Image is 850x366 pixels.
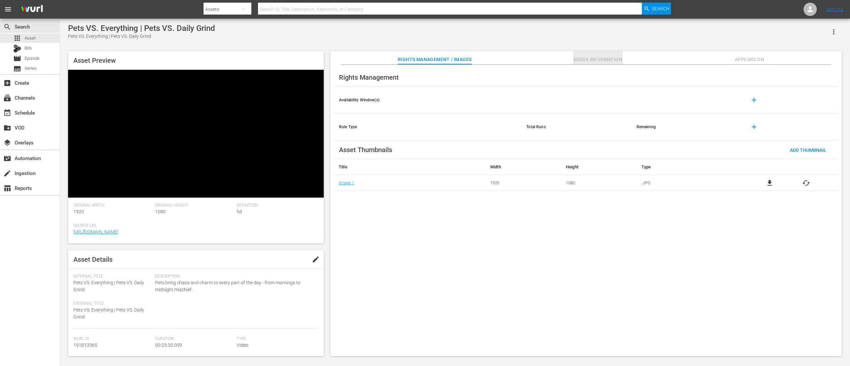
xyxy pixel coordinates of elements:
span: edit [312,255,320,263]
span: add [750,123,758,131]
span: Asset Details [73,255,113,263]
span: Ingestion [3,169,11,177]
img: ans4CAIJ8jUAAAAAAAAAAAAAAAAAAAAAAAAgQb4GAAAAAAAAAAAAAAAAAAAAAAAAJMjXAAAAAAAAAAAAAAAAAAAAAAAAgAT5G... [16,2,48,17]
span: Asset Thumbnails [339,146,392,154]
a: file_download [766,179,774,187]
span: External Title: [73,301,152,307]
span: VOD [3,124,11,132]
span: Definition [237,203,315,208]
th: Type [637,159,737,175]
span: hd [237,209,242,214]
span: Episode [13,54,21,62]
th: Height [561,159,637,175]
span: Bits [25,45,32,51]
div: Pets VS. Everything | Pets VS. Daily Grind [68,24,215,33]
span: Channels [3,94,11,102]
span: Type [237,336,315,342]
a: [URL][DOMAIN_NAME] [73,229,118,234]
span: Appears On [724,55,774,64]
button: add [746,119,762,135]
span: Asset [13,34,21,42]
span: Pets VS. Everything | Pets VS. Daily Grind [73,307,144,320]
div: Pets VS. Everything | Pets VS. Daily Grind [68,33,215,40]
th: Width [485,159,561,175]
span: Asset Preview [73,56,116,64]
span: Original Height [155,203,233,208]
span: Source Url [73,223,315,229]
span: 191813365 [73,342,97,348]
button: Search [642,3,671,15]
span: Internal Title: [73,274,152,279]
span: Search [3,23,11,31]
span: Video [237,342,248,348]
span: Original Width [73,203,152,208]
span: Pets VS. Everything | Pets VS. Daily Grind [73,280,144,292]
span: Search [652,3,669,15]
span: Add Thumbnail [785,147,832,153]
th: Remaining [631,114,741,140]
a: Sign Out [826,7,844,12]
th: Rule Type [334,114,521,140]
button: cached [802,179,810,187]
span: add [750,96,758,104]
span: Series [25,65,37,72]
span: Rights Management / Images [398,55,471,64]
span: Wurl Id [73,336,152,342]
span: Episode [25,55,40,62]
span: Reports [3,184,11,192]
button: Add Thumbnail [785,144,832,156]
span: Rights Management [339,73,399,81]
span: Series [13,65,21,73]
span: Schedule [3,109,11,117]
span: 1920 [73,209,84,214]
span: Automation [3,154,11,162]
th: Title [334,159,485,175]
td: 1920 [485,175,561,191]
th: Availability Window(s) [334,87,521,114]
span: Asset [25,35,36,42]
td: .JPG [637,175,737,191]
span: Pets bring chaos and charm to every part of the day - from mornings to midnight mischief. [155,279,315,293]
button: edit [308,251,324,267]
span: Overlays [3,139,11,147]
th: Total Runs [521,114,631,140]
a: Image 1 [339,180,354,185]
div: Bits [13,45,21,52]
span: Duration [155,336,233,342]
span: menu [4,5,12,13]
span: Description: [155,274,315,279]
span: 00:23:30.009 [155,342,182,348]
span: 1080 [155,209,166,214]
span: Media Information [573,55,623,64]
td: 1080 [561,175,637,191]
button: add [746,92,762,108]
span: Create [3,79,11,87]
